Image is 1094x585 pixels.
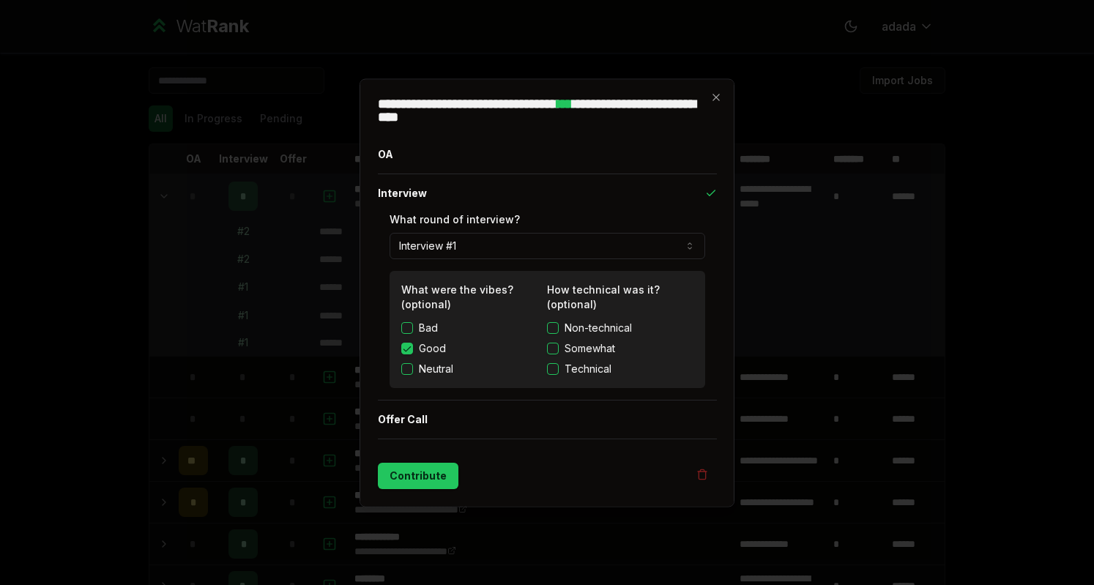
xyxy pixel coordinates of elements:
[547,321,559,333] button: Non-technical
[378,400,717,438] button: Offer Call
[378,212,717,399] div: Interview
[419,340,446,355] label: Good
[565,340,615,355] span: Somewhat
[547,283,660,310] label: How technical was it? (optional)
[378,135,717,173] button: OA
[565,361,611,376] span: Technical
[419,320,438,335] label: Bad
[378,174,717,212] button: Interview
[390,212,520,225] label: What round of interview?
[565,320,632,335] span: Non-technical
[378,462,458,488] button: Contribute
[547,342,559,354] button: Somewhat
[419,361,453,376] label: Neutral
[401,283,513,310] label: What were the vibes? (optional)
[547,362,559,374] button: Technical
